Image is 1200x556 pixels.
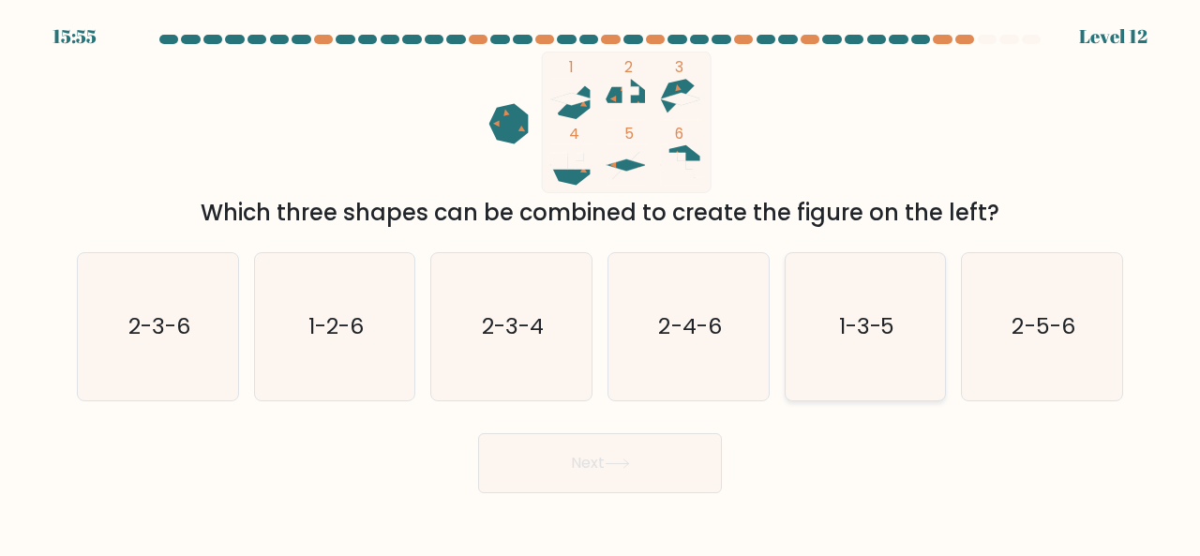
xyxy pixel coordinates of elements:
text: 2-3-4 [482,310,544,341]
div: Which three shapes can be combined to create the figure on the left? [88,196,1112,230]
tspan: 1 [569,57,574,77]
tspan: 5 [624,124,634,143]
tspan: 6 [675,124,683,143]
text: 2-5-6 [1012,310,1075,341]
tspan: 4 [569,124,579,143]
div: Level 12 [1079,23,1147,51]
text: 2-3-6 [128,310,190,341]
tspan: 3 [675,57,683,77]
text: 1-3-5 [839,310,895,341]
tspan: 2 [624,57,633,77]
button: Next [478,433,722,493]
div: 15:55 [52,23,97,51]
text: 2-4-6 [658,310,721,341]
text: 1-2-6 [308,310,364,341]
